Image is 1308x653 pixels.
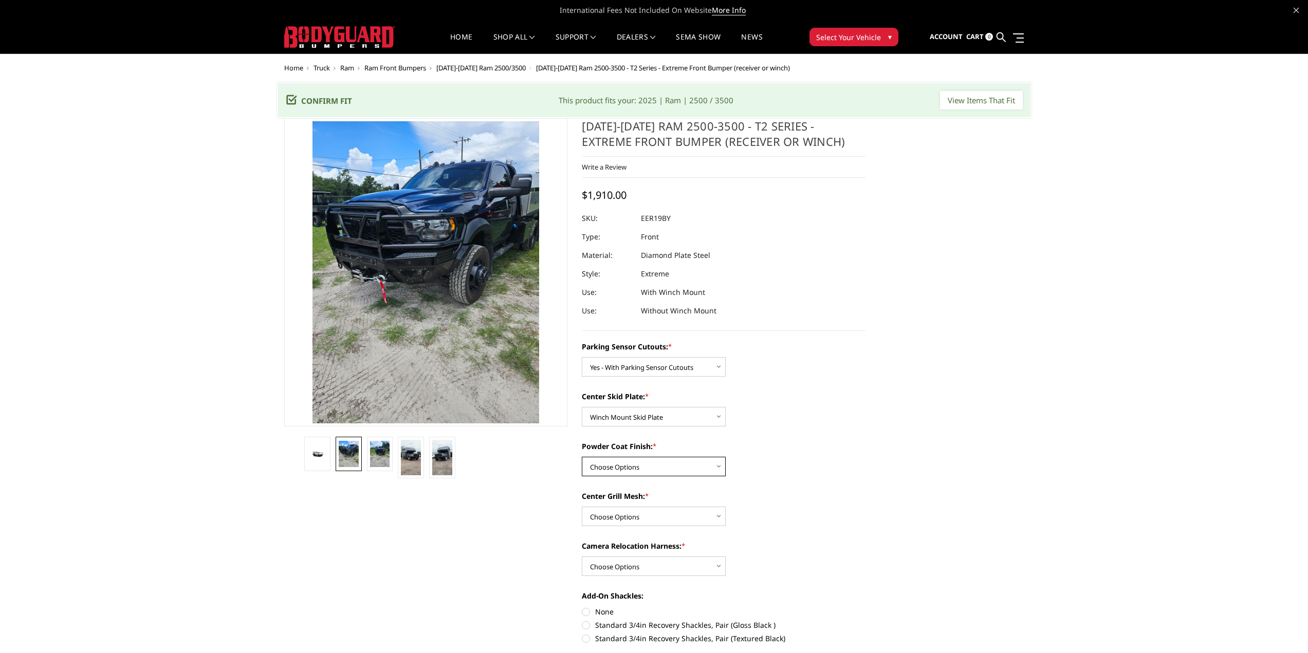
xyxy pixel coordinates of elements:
[436,63,526,72] a: [DATE]-[DATE] Ram 2500/3500
[582,302,633,320] dt: Use:
[582,283,633,302] dt: Use:
[985,33,993,41] span: 0
[930,23,963,51] a: Account
[370,441,390,468] img: 2019-2025 Ram 2500-3500 - T2 Series - Extreme Front Bumper (receiver or winch)
[582,228,633,246] dt: Type:
[641,228,659,246] dd: Front
[641,283,705,302] dd: With Winch Mount
[340,63,354,72] a: Ram
[450,33,472,53] a: Home
[559,95,733,106] div: This product fits your: 2025 | Ram | 2500 / 3500
[641,265,669,283] dd: Extreme
[676,33,721,53] a: SEMA Show
[582,540,865,551] label: Camera Relocation Harness:
[401,440,421,475] img: 2019-2025 Ram 2500-3500 - T2 Series - Extreme Front Bumper (receiver or winch)
[556,33,596,53] a: Support
[307,449,327,458] img: 2019-2025 Ram 2500-3500 - T2 Series - Extreme Front Bumper (receiver or winch)
[582,620,865,630] label: Standard 3/4in Recovery Shackles, Pair (Gloss Black )
[641,209,671,228] dd: EER19BY
[582,209,633,228] dt: SKU:
[641,246,710,265] dd: Diamond Plate Steel
[809,28,898,46] button: Select Your Vehicle
[741,33,762,53] a: News
[617,33,656,53] a: Dealers
[816,32,881,43] span: Select Your Vehicle
[284,26,395,48] img: BODYGUARD BUMPERS
[364,63,426,72] a: Ram Front Bumpers
[930,32,963,41] span: Account
[1257,604,1308,653] iframe: Chat Widget
[582,391,865,402] label: Center Skid Plate:
[582,341,865,352] label: Parking Sensor Cutouts:
[582,441,865,452] label: Powder Coat Finish:
[582,246,633,265] dt: Material:
[339,441,359,468] img: 2019-2025 Ram 2500-3500 - T2 Series - Extreme Front Bumper (receiver or winch)
[582,118,865,157] h1: [DATE]-[DATE] Ram 2500-3500 - T2 Series - Extreme Front Bumper (receiver or winch)
[284,63,303,72] a: Home
[582,590,865,601] label: Add-On Shackles:
[284,118,568,426] a: 2019-2025 Ram 2500-3500 - T2 Series - Extreme Front Bumper (receiver or winch)
[582,188,627,202] span: $1,910.00
[888,31,892,42] span: ▾
[314,63,330,72] a: Truck
[582,633,865,644] label: Standard 3/4in Recovery Shackles, Pair (Textured Black)
[966,23,993,51] a: Cart 0
[940,91,1023,109] input: View Items That Fit
[712,5,746,15] a: More Info
[432,440,452,475] img: 2019-2025 Ram 2500-3500 - T2 Series - Extreme Front Bumper (receiver or winch)
[536,63,790,72] span: [DATE]-[DATE] Ram 2500-3500 - T2 Series - Extreme Front Bumper (receiver or winch)
[493,33,535,53] a: shop all
[582,491,865,501] label: Center Grill Mesh:
[582,162,627,172] a: Write a Review
[301,96,352,106] span: Confirm Fit
[966,32,984,41] span: Cart
[582,606,865,617] label: None
[641,302,716,320] dd: Without Winch Mount
[582,265,633,283] dt: Style:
